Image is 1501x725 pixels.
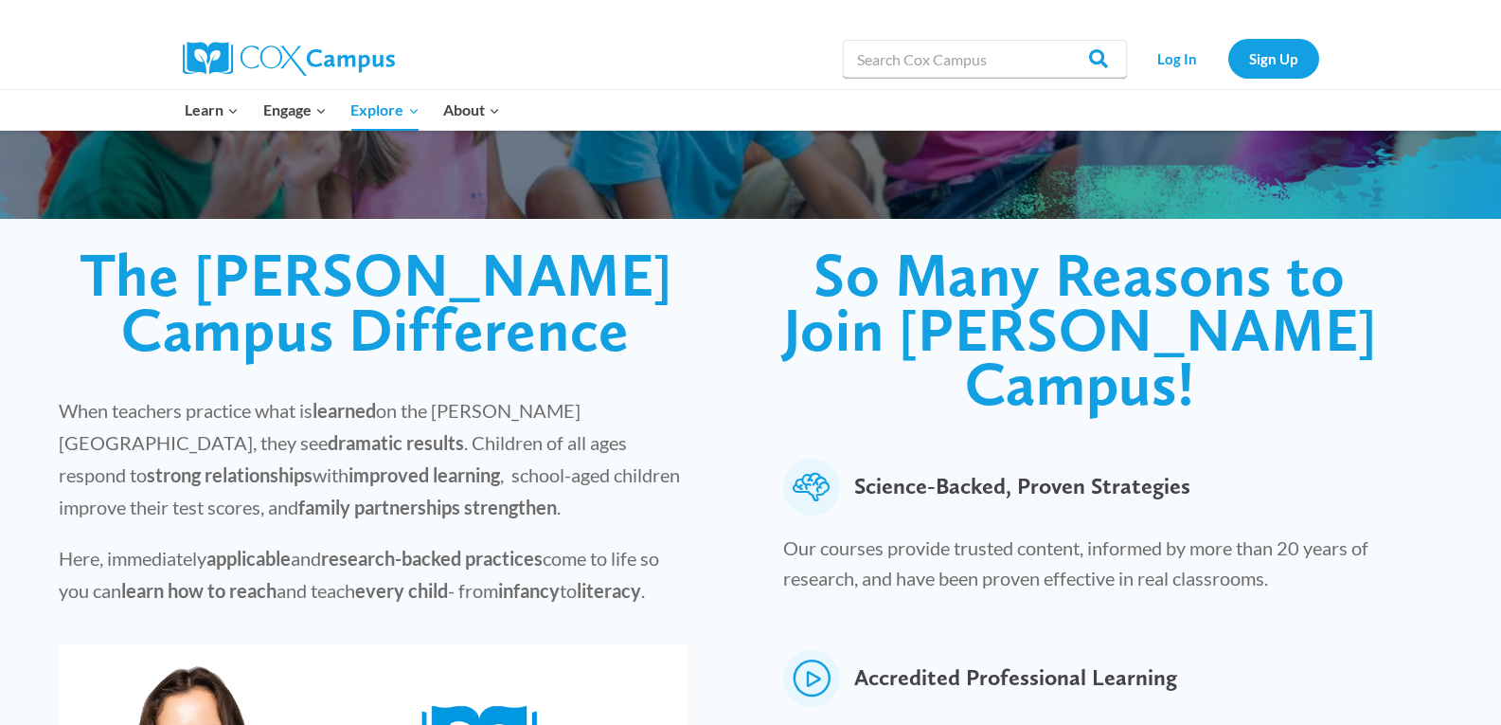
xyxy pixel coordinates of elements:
img: Cox Campus [183,42,395,76]
p: Our courses provide trusted content, informed by more than 20 years of research, and have been pr... [783,533,1428,603]
input: Search Cox Campus [843,40,1127,78]
span: The [PERSON_NAME] Campus Difference [80,238,672,366]
nav: Primary Navigation [173,90,512,130]
span: So Many Reasons to Join [PERSON_NAME] Campus! [783,238,1377,420]
strong: dramatic results [328,431,464,454]
a: Log In [1136,39,1219,78]
button: Child menu of Engage [251,90,339,130]
span: Here, immediately and come to life so you can and teach - from to . [59,547,659,602]
nav: Secondary Navigation [1136,39,1319,78]
strong: improved learning [348,463,500,486]
strong: infancy [498,579,560,602]
button: Child menu of Learn [173,90,252,130]
strong: literacy [577,579,641,602]
strong: learn how to reach [121,579,277,602]
strong: family partnerships strengthen [298,496,557,518]
button: Child menu of Explore [339,90,432,130]
span: Accredited Professional Learning [854,650,1177,707]
strong: applicable [206,547,291,570]
span: Science-Backed, Proven Strategies [854,459,1190,516]
strong: learned [313,399,376,422]
span: When teachers practice what is on the [PERSON_NAME][GEOGRAPHIC_DATA], they see . Children of all ... [59,399,680,518]
strong: strong relationships [147,463,313,486]
strong: research-backed practices [321,547,543,570]
button: Child menu of About [431,90,512,130]
a: Sign Up [1228,39,1319,78]
strong: every child [355,579,448,602]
